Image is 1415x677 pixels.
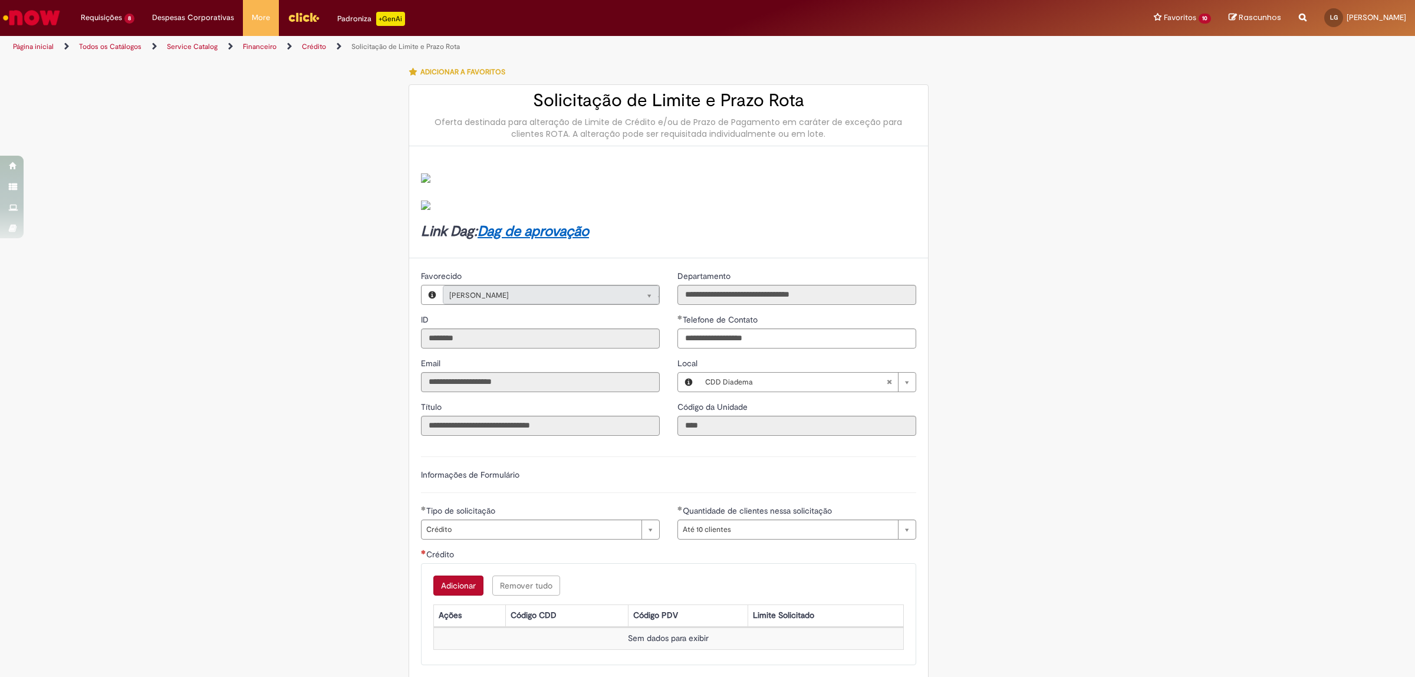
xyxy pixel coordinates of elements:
th: Ações [433,604,505,626]
td: Sem dados para exibir [433,627,903,649]
span: Adicionar a Favoritos [420,67,505,77]
div: Oferta destinada para alteração de Limite de Crédito e/ou de Prazo de Pagamento em caráter de exc... [421,116,916,140]
th: Limite Solicitado [748,604,903,626]
span: Obrigatório Preenchido [677,315,683,320]
span: Despesas Corporativas [152,12,234,24]
a: Rascunhos [1229,12,1281,24]
a: Todos os Catálogos [79,42,141,51]
input: ID [421,328,660,349]
img: ServiceNow [1,6,62,29]
a: Solicitação de Limite e Prazo Rota [351,42,460,51]
label: Somente leitura - Email [421,357,443,369]
label: Somente leitura - Departamento [677,270,733,282]
span: Necessários [421,550,426,554]
input: Título [421,416,660,436]
span: Tipo de solicitação [426,505,498,516]
span: Obrigatório Preenchido [421,506,426,511]
h2: Solicitação de Limite e Prazo Rota [421,91,916,110]
span: More [252,12,270,24]
span: [PERSON_NAME] [1347,12,1406,22]
th: Código CDD [506,604,628,626]
button: Local, Visualizar este registro CDD Diadema [678,373,699,392]
span: [PERSON_NAME] [449,286,629,305]
span: Telefone de Contato [683,314,760,325]
span: CDD Diadema [705,373,886,392]
button: Adicionar a Favoritos [409,60,512,84]
a: CDD DiademaLimpar campo Local [699,373,916,392]
span: 10 [1199,14,1211,24]
label: Informações de Formulário [421,469,519,480]
a: [PERSON_NAME]Limpar campo Favorecido [443,285,659,304]
input: Departamento [677,285,916,305]
a: Dag de aprovação [478,222,589,241]
span: Rascunhos [1239,12,1281,23]
span: Até 10 clientes [683,520,892,539]
input: Telefone de Contato [677,328,916,349]
ul: Trilhas de página [9,36,934,58]
span: Crédito [426,549,456,560]
strong: Link Dag: [421,222,589,241]
img: click_logo_yellow_360x200.png [288,8,320,26]
label: Somente leitura - Código da Unidade [677,401,750,413]
a: Service Catalog [167,42,218,51]
span: Somente leitura - Departamento [677,271,733,281]
button: Favorecido, Visualizar este registro Laura Santos Ordonhe Goncales [422,285,443,304]
div: Padroniza [337,12,405,26]
span: 8 [124,14,134,24]
span: Quantidade de clientes nessa solicitação [683,505,834,516]
span: Obrigatório Preenchido [677,506,683,511]
p: +GenAi [376,12,405,26]
span: Somente leitura - Favorecido [421,271,464,281]
th: Código PDV [628,604,748,626]
span: Favoritos [1164,12,1196,24]
span: Local [677,358,700,369]
span: Somente leitura - Título [421,402,444,412]
abbr: Limpar campo Local [880,373,898,392]
span: Requisições [81,12,122,24]
button: Adicionar uma linha para Crédito [433,576,483,596]
a: Página inicial [13,42,54,51]
span: Somente leitura - Código da Unidade [677,402,750,412]
label: Somente leitura - ID [421,314,431,326]
span: Crédito [426,520,636,539]
input: Email [421,372,660,392]
label: Somente leitura - Título [421,401,444,413]
a: Financeiro [243,42,277,51]
span: Somente leitura - Email [421,358,443,369]
img: sys_attachment.do [421,201,430,210]
input: Código da Unidade [677,416,916,436]
a: Crédito [302,42,326,51]
img: sys_attachment.do [421,173,430,183]
span: LG [1330,14,1338,21]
